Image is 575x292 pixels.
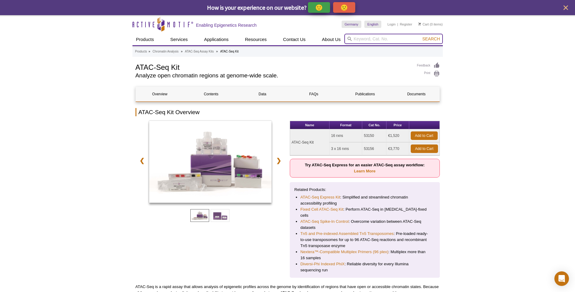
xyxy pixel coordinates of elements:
a: Add to Cart [411,131,438,140]
td: 53156 [362,142,386,155]
a: Products [132,34,158,45]
img: Your Cart [418,22,421,25]
h1: ATAC-Seq Kit [135,62,411,71]
div: Open Intercom Messenger [554,271,569,286]
a: About Us [318,34,344,45]
a: Login [387,22,396,26]
p: 🙂 [315,4,323,11]
a: FAQs [289,87,338,101]
a: Contact Us [279,34,309,45]
h2: Enabling Epigenetics Research [196,22,257,28]
a: Chromatin Analysis [152,49,179,54]
span: How is your experience on our website? [207,4,307,11]
li: » [216,50,218,53]
td: 3 x 16 rxns [329,142,362,155]
a: ❯ [272,154,285,168]
li: : Simplified and streamlined chromatin accessibility profiling [300,194,429,206]
th: Format [329,121,362,129]
a: Contents [187,87,235,101]
li: (0 items) [418,21,443,28]
a: Documents [392,87,440,101]
th: Cat No. [362,121,386,129]
td: ATAC-Seq Kit [290,129,329,155]
a: Data [238,87,286,101]
a: ❮ [135,154,149,168]
li: » [181,50,183,53]
td: €3,770 [386,142,409,155]
th: Price [386,121,409,129]
button: close [562,4,570,12]
li: : Multiplex more than 16 samples [300,249,429,261]
a: Applications [200,34,232,45]
a: Learn More [354,169,376,173]
input: Keyword, Cat. No. [344,34,443,44]
td: 53150 [362,129,386,142]
h2: Analyze open chromatin regions at genome-wide scale. [135,73,411,78]
a: Publications [341,87,389,101]
p: Related Products: [294,187,435,193]
li: : Reliable diversity for every Illumina sequencing run [300,261,429,273]
li: | [397,21,398,28]
a: ATAC-Seq Assay Kits [185,49,214,54]
button: Search [420,36,442,42]
a: Nextera™-Compatible Multiplex Primers (96 plex) [300,249,388,255]
a: Services [167,34,192,45]
li: : Overcome variation between ATAC-Seq datasets [300,219,429,231]
a: Resources [241,34,270,45]
a: Products [135,49,147,54]
a: Diversi-Phi Indexed PhiX [300,261,345,267]
li: ATAC-Seq Kit [220,50,239,53]
li: : Pre-loaded ready-to-use transposomes for up to 96 ATAC-Seq reactions and recombinant Tn5 transp... [300,231,429,249]
a: ATAC-Seq Kit [149,121,272,205]
a: Add to Cart [411,144,438,153]
a: Overview [136,87,184,101]
a: ATAC-Seq Express Kit [300,194,340,200]
a: Register [400,22,412,26]
p: 🙁 [340,4,348,11]
a: Print [417,70,440,77]
strong: Try ATAC-Seq Express for an easier ATAC-Seq assay workflow: [305,163,425,173]
a: Tn5 and Pre-indexed Assembled Tn5 Transposomes [300,231,394,237]
a: Feedback [417,62,440,69]
span: Search [422,36,440,41]
a: ATAC-Seq Spike-In Control [300,219,349,225]
a: Germany [342,21,361,28]
img: ATAC-Seq Kit [149,121,272,203]
li: » [149,50,150,53]
td: €1,520 [386,129,409,142]
th: Name [290,121,329,129]
a: Fixed Cell ATAC-Seq Kit [300,206,343,212]
li: : Perform ATAC-Seq in [MEDICAL_DATA]-fixed cells [300,206,429,219]
a: Cart [418,22,429,26]
h2: ATAC-Seq Kit Overview [135,108,440,116]
td: 16 rxns [329,129,362,142]
a: English [364,21,381,28]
